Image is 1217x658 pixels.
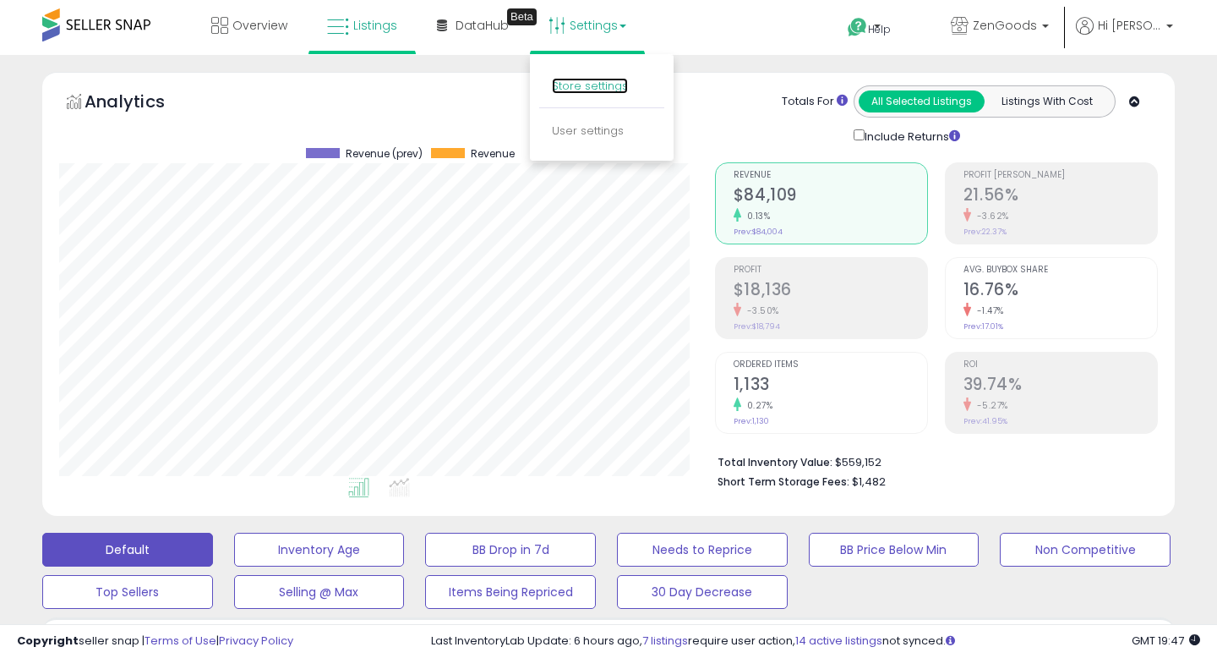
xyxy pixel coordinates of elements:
[971,399,1008,412] small: -5.27%
[734,280,927,303] h2: $18,136
[42,575,213,609] button: Top Sellers
[973,17,1037,34] span: ZenGoods
[431,633,1200,650] div: Last InventoryLab Update: 6 hours ago, require user action, not synced.
[963,375,1157,398] h2: 39.74%
[841,126,980,145] div: Include Returns
[471,148,515,160] span: Revenue
[741,399,773,412] small: 0.27%
[145,633,216,649] a: Terms of Use
[963,360,1157,370] span: ROI
[718,455,832,469] b: Total Inventory Value:
[963,185,1157,208] h2: 21.56%
[734,185,927,208] h2: $84,109
[734,266,927,275] span: Profit
[507,8,537,25] div: Tooltip anchor
[232,17,287,34] span: Overview
[734,360,927,370] span: Ordered Items
[642,633,688,649] a: 7 listings
[963,416,1007,426] small: Prev: 41.95%
[847,17,868,38] i: Get Help
[734,321,780,332] small: Prev: $18,794
[617,575,788,609] button: 30 Day Decrease
[234,575,405,609] button: Selling @ Max
[782,94,848,110] div: Totals For
[234,533,405,567] button: Inventory Age
[963,280,1157,303] h2: 16.76%
[42,533,213,567] button: Default
[734,227,783,237] small: Prev: $84,004
[734,171,927,180] span: Revenue
[984,90,1110,112] button: Listings With Cost
[617,533,788,567] button: Needs to Reprice
[1132,633,1200,649] span: 2025-10-14 19:47 GMT
[971,304,1004,317] small: -1.47%
[868,22,891,36] span: Help
[963,227,1007,237] small: Prev: 22.37%
[425,575,596,609] button: Items Being Repriced
[734,375,927,398] h2: 1,133
[1000,533,1171,567] button: Non Competitive
[456,17,509,34] span: DataHub
[17,633,293,650] div: seller snap | |
[1098,17,1161,34] span: Hi [PERSON_NAME]
[963,171,1157,180] span: Profit [PERSON_NAME]
[971,210,1009,222] small: -3.62%
[718,474,849,489] b: Short Term Storage Fees:
[17,633,79,649] strong: Copyright
[1076,17,1173,55] a: Hi [PERSON_NAME]
[859,90,985,112] button: All Selected Listings
[734,416,769,426] small: Prev: 1,130
[852,474,886,490] span: $1,482
[425,533,596,567] button: BB Drop in 7d
[718,451,1145,471] li: $559,152
[219,633,293,649] a: Privacy Policy
[346,148,423,160] span: Revenue (prev)
[741,304,779,317] small: -3.50%
[795,633,882,649] a: 14 active listings
[85,90,198,118] h5: Analytics
[741,210,771,222] small: 0.13%
[552,78,628,94] a: Store settings
[552,123,624,139] a: User settings
[809,533,980,567] button: BB Price Below Min
[963,266,1157,275] span: Avg. Buybox Share
[834,4,924,55] a: Help
[963,321,1003,332] small: Prev: 17.01%
[353,17,397,34] span: Listings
